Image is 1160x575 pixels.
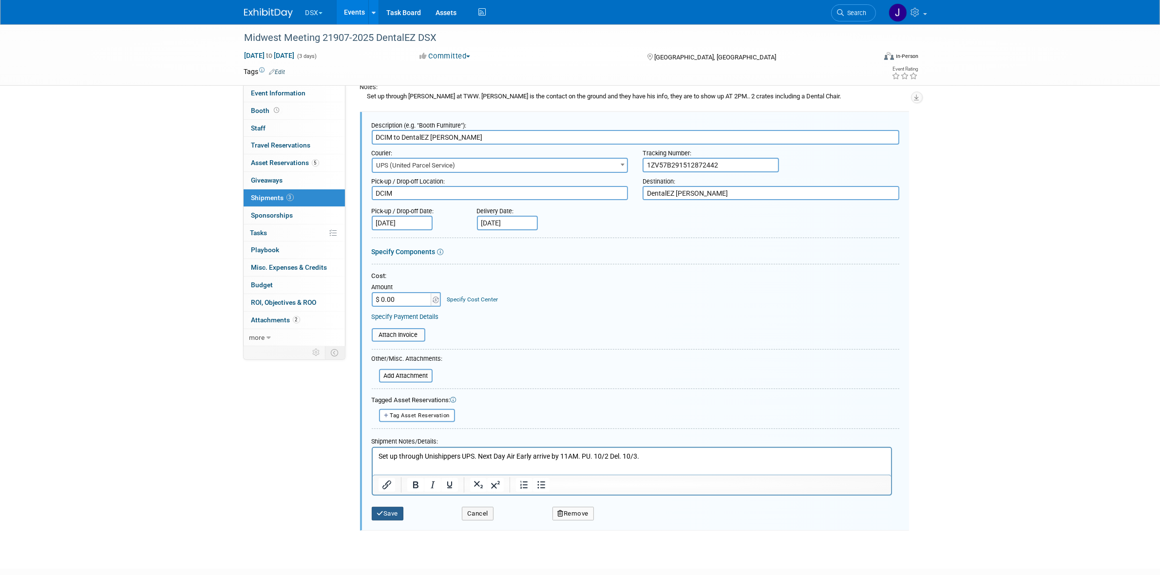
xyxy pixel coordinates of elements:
[244,294,345,311] a: ROI, Objectives & ROO
[251,298,317,306] span: ROI, Objectives & ROO
[372,283,442,293] div: Amount
[251,124,266,132] span: Staff
[244,85,345,102] a: Event Information
[424,478,440,492] button: Italic
[251,107,282,114] span: Booth
[251,89,306,97] span: Event Information
[312,159,319,167] span: 5
[372,354,443,366] div: Other/Misc. Attachments:
[532,478,549,492] button: Bullet list
[251,246,280,254] span: Playbook
[372,186,628,200] textarea: DCIM
[379,478,395,492] button: Insert/edit link
[515,478,532,492] button: Numbered list
[373,448,891,475] iframe: Rich Text Area
[251,194,294,202] span: Shipments
[244,259,345,276] a: Misc. Expenses & Credits
[360,83,909,92] div: Notes:
[297,53,317,59] span: (3 days)
[373,159,628,172] span: UPS (United Parcel Service)
[379,409,456,422] button: Tag Asset Reservation
[244,120,345,137] a: Staff
[244,51,295,60] span: [DATE] [DATE]
[372,173,628,186] div: Pick-up / Drop-off Location:
[372,396,899,405] div: Tagged Asset Reservations:
[372,433,892,447] div: Shipment Notes/Details:
[441,478,457,492] button: Underline
[895,53,918,60] div: In-Person
[250,229,267,237] span: Tasks
[251,211,293,219] span: Sponsorships
[249,334,265,341] span: more
[293,316,300,323] span: 2
[244,189,345,206] a: Shipments3
[372,145,628,158] div: Courier:
[325,346,345,359] td: Toggle Event Tabs
[884,52,894,60] img: Format-Inperson.png
[487,478,503,492] button: Superscript
[372,507,404,520] button: Save
[244,137,345,154] a: Travel Reservations
[407,478,423,492] button: Bold
[308,346,325,359] td: Personalize Event Tab Strip
[241,29,861,47] div: Midwest Meeting 21907-2025 DentalEZ DSX
[462,507,494,520] button: Cancel
[244,241,345,259] a: Playbook
[272,107,282,114] span: Booth not reserved yet
[818,51,919,65] div: Event Format
[889,3,907,22] img: Justin Newborn
[244,312,345,329] a: Attachments2
[654,54,776,61] span: [GEOGRAPHIC_DATA], [GEOGRAPHIC_DATA]
[269,69,285,75] a: Edit
[244,154,345,171] a: Asset Reservations5
[372,203,462,216] div: Pick-up / Drop-off Date:
[390,412,450,419] span: Tag Asset Reservation
[244,329,345,346] a: more
[244,277,345,294] a: Budget
[831,4,876,21] a: Search
[447,296,498,303] a: Specify Cost Center
[244,207,345,224] a: Sponsorships
[477,203,598,216] div: Delivery Date:
[286,194,294,201] span: 3
[372,313,439,320] a: Specify Payment Details
[251,281,273,289] span: Budget
[372,248,436,256] a: Specify Components
[244,102,345,119] a: Booth
[251,316,300,324] span: Attachments
[470,478,486,492] button: Subscript
[844,9,867,17] span: Search
[643,186,899,200] textarea: DentalEZ [PERSON_NAME]
[244,8,293,18] img: ExhibitDay
[360,91,909,101] div: Set up through [PERSON_NAME] at TWW. [PERSON_NAME] is the contact on the ground and they have his...
[244,172,345,189] a: Giveaways
[244,224,345,241] a: Tasks
[372,158,628,173] span: UPS (United Parcel Service)
[552,507,594,520] button: Remove
[643,173,899,186] div: Destination:
[251,141,311,149] span: Travel Reservations
[265,52,274,59] span: to
[372,272,899,281] div: Cost:
[251,263,327,271] span: Misc. Expenses & Credits
[251,176,283,184] span: Giveaways
[251,159,319,167] span: Asset Reservations
[643,145,899,158] div: Tracking Number:
[892,67,918,72] div: Event Rating
[372,117,899,130] div: Description (e.g. "Booth Furniture"):
[244,67,285,76] td: Tags
[416,51,474,61] button: Committed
